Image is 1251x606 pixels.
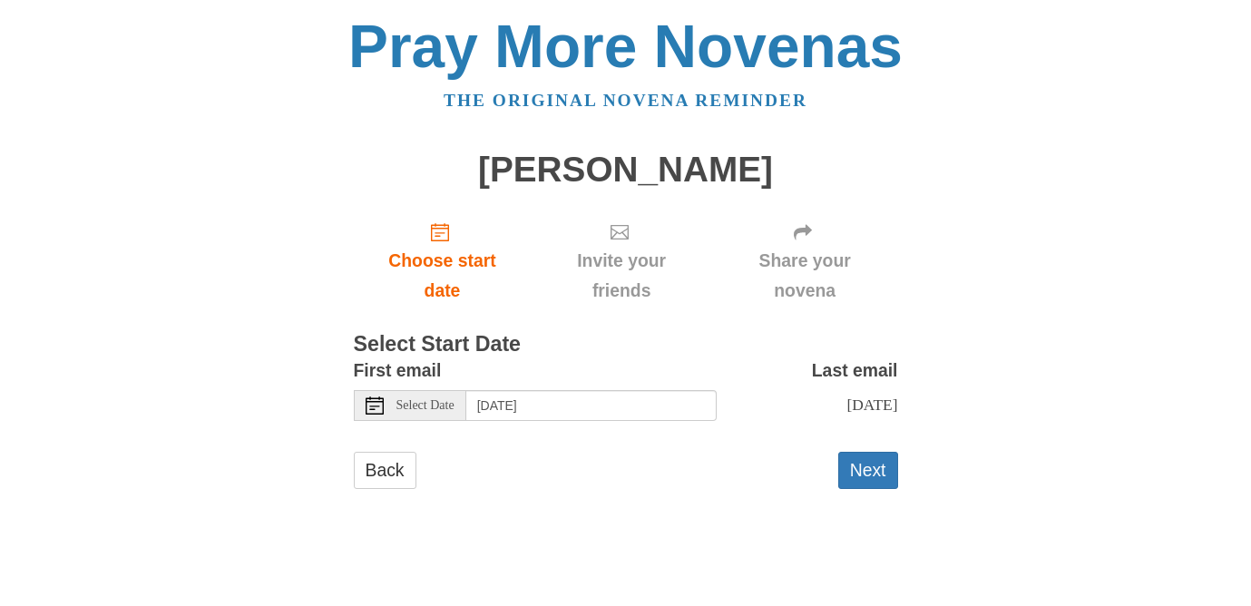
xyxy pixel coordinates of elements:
[348,13,903,80] a: Pray More Novenas
[730,246,880,306] span: Share your novena
[531,207,711,315] div: Click "Next" to confirm your start date first.
[354,207,532,315] a: Choose start date
[549,246,693,306] span: Invite your friends
[396,399,454,412] span: Select Date
[354,452,416,489] a: Back
[354,333,898,357] h3: Select Start Date
[838,452,898,489] button: Next
[846,396,897,414] span: [DATE]
[812,356,898,386] label: Last email
[354,151,898,190] h1: [PERSON_NAME]
[372,246,513,306] span: Choose start date
[444,91,807,110] a: The original novena reminder
[354,356,442,386] label: First email
[712,207,898,315] div: Click "Next" to confirm your start date first.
